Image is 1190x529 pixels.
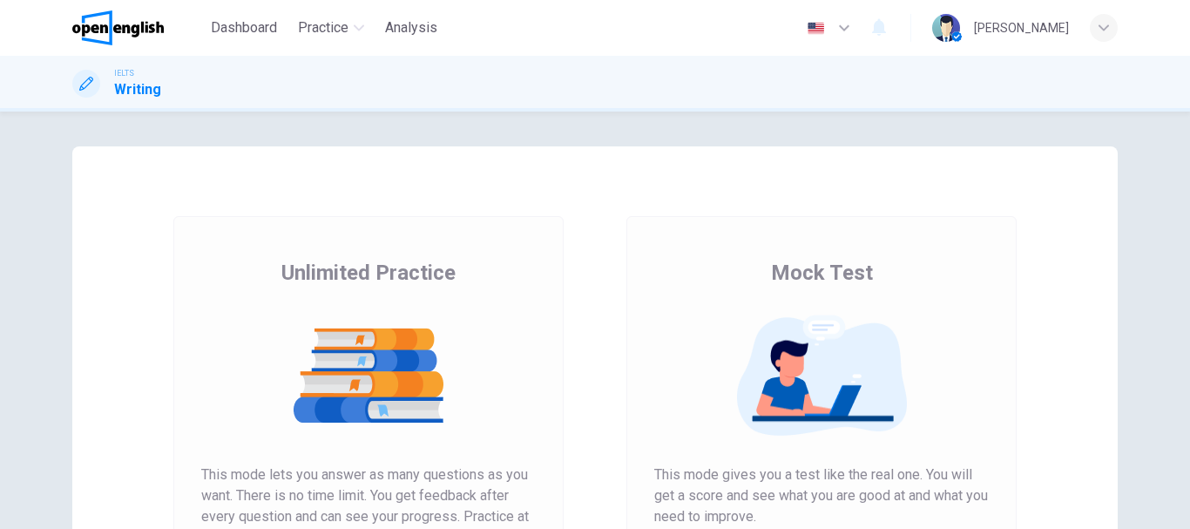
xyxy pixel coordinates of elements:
span: This mode gives you a test like the real one. You will get a score and see what you are good at a... [654,465,989,527]
img: OpenEnglish logo [72,10,164,45]
a: OpenEnglish logo [72,10,204,45]
img: en [805,22,827,35]
span: Mock Test [771,259,873,287]
span: Dashboard [211,17,277,38]
button: Practice [291,12,371,44]
button: Dashboard [204,12,284,44]
img: Profile picture [932,14,960,42]
span: Unlimited Practice [281,259,456,287]
span: IELTS [114,67,134,79]
button: Analysis [378,12,444,44]
div: [PERSON_NAME] [974,17,1069,38]
span: Practice [298,17,348,38]
h1: Writing [114,79,161,100]
span: Analysis [385,17,437,38]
